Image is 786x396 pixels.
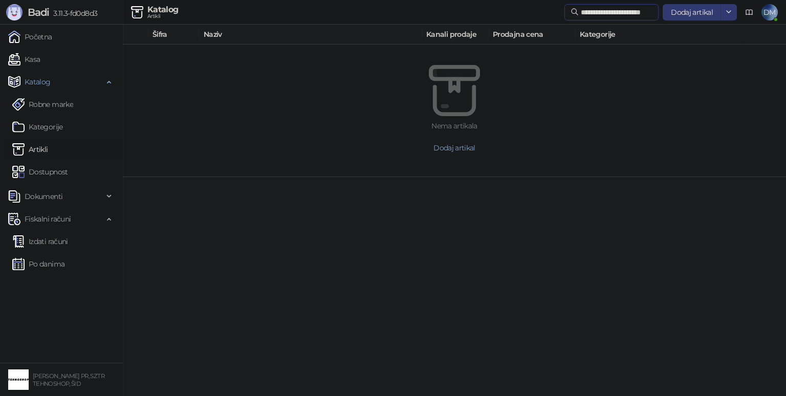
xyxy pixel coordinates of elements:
[147,140,761,156] button: Dodaj artikal
[12,143,25,156] img: Artikli
[25,186,62,207] span: Dokumenti
[148,25,200,45] th: Šifra
[663,4,721,20] button: Dodaj artikal
[671,8,713,17] span: Dodaj artikal
[12,139,48,160] a: ArtikliArtikli
[6,4,23,20] img: Logo
[433,143,475,152] span: Dodaj artikal
[580,29,784,40] span: Kategorije
[12,162,68,182] a: Dostupnost
[25,72,51,92] span: Katalog
[33,372,104,387] small: [PERSON_NAME] PR, SZTR TEHNOSHOP, ŠID
[12,231,68,252] a: Izdati računi
[12,117,63,137] a: Kategorije
[25,209,71,229] span: Fiskalni računi
[8,49,40,70] a: Kasa
[422,25,489,45] th: Kanali prodaje
[131,6,143,18] img: Artikli
[489,25,576,45] th: Prodajna cena
[147,14,179,19] div: Artikli
[741,4,757,20] a: Dokumentacija
[200,25,422,45] th: Naziv
[8,369,29,390] img: 64x64-companyLogo-68805acf-9e22-4a20-bcb3-9756868d3d19.jpeg
[49,9,97,18] span: 3.11.3-fd0d8d3
[761,4,778,20] span: DM
[28,6,49,18] span: Badi
[8,27,52,47] a: Početna
[12,94,73,115] a: Robne marke
[147,120,761,131] div: Nema artikala
[147,6,179,14] div: Katalog
[12,254,64,274] a: Po danima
